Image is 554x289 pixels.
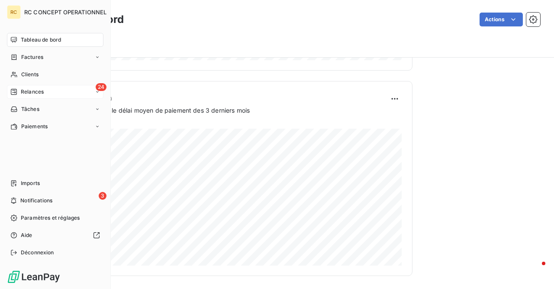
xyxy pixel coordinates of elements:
[21,53,43,61] span: Factures
[7,270,61,284] img: Logo LeanPay
[21,249,54,257] span: Déconnexion
[24,9,106,16] span: RC CONCEPT OPERATIONNEL
[21,88,44,96] span: Relances
[525,260,545,280] iframe: Intercom live chat
[20,197,52,205] span: Notifications
[99,192,106,200] span: 3
[96,83,106,91] span: 24
[21,123,48,130] span: Paiements
[480,13,523,26] button: Actions
[21,105,39,113] span: Tâches
[21,36,61,44] span: Tableau de bord
[21,179,40,187] span: Imports
[49,106,250,115] span: Prévisionnel basé sur le délai moyen de paiement des 3 derniers mois
[7,5,21,19] div: RC
[21,71,39,78] span: Clients
[21,214,80,222] span: Paramètres et réglages
[21,231,32,239] span: Aide
[7,228,103,242] a: Aide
